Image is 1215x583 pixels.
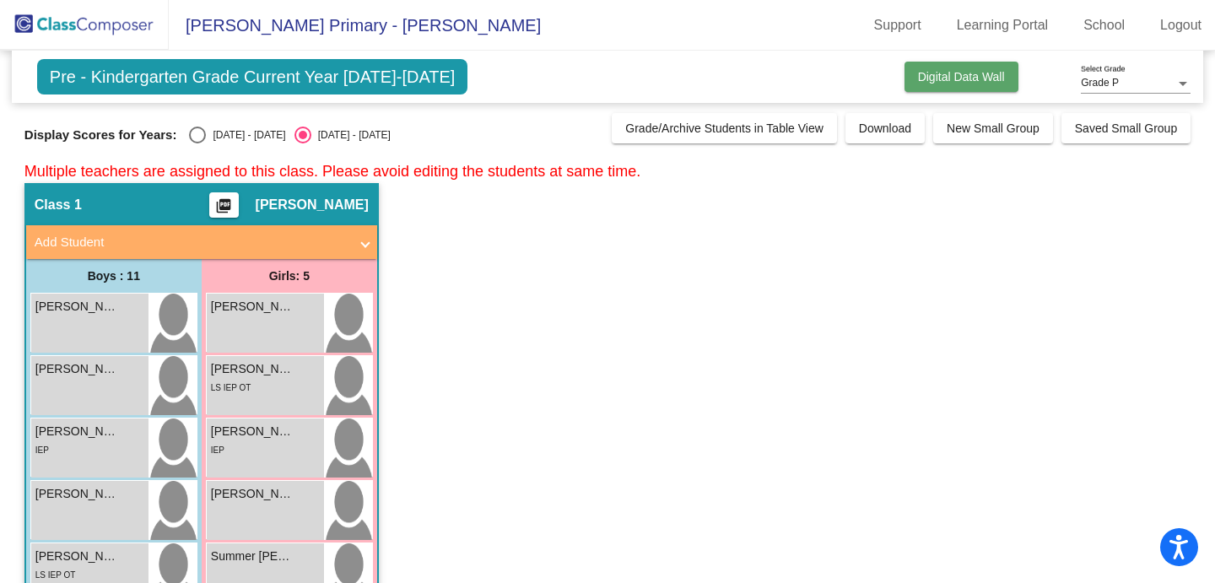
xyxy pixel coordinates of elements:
[256,197,369,213] span: [PERSON_NAME]
[26,259,202,293] div: Boys : 11
[35,423,120,440] span: [PERSON_NAME]
[35,485,120,503] span: [PERSON_NAME]
[202,259,377,293] div: Girls: 5
[211,445,224,455] span: IEP
[211,423,295,440] span: [PERSON_NAME]
[35,570,76,580] span: LS IEP OT
[35,197,82,213] span: Class 1
[211,485,295,503] span: [PERSON_NAME]
[918,70,1005,84] span: Digital Data Wall
[904,62,1018,92] button: Digital Data Wall
[24,127,177,143] span: Display Scores for Years:
[933,113,1053,143] button: New Small Group
[213,197,234,221] mat-icon: picture_as_pdf
[206,127,285,143] div: [DATE] - [DATE]
[35,548,120,565] span: [PERSON_NAME]
[947,121,1039,135] span: New Small Group
[612,113,837,143] button: Grade/Archive Students in Table View
[1070,12,1138,39] a: School
[169,12,541,39] span: [PERSON_NAME] Primary - [PERSON_NAME]
[1061,113,1191,143] button: Saved Small Group
[943,12,1062,39] a: Learning Portal
[37,59,468,94] span: Pre - Kindergarten Grade Current Year [DATE]-[DATE]
[1081,77,1119,89] span: Grade P
[845,113,925,143] button: Download
[861,12,935,39] a: Support
[1075,121,1177,135] span: Saved Small Group
[211,298,295,316] span: [PERSON_NAME]
[211,383,251,392] span: LS IEP OT
[189,127,390,143] mat-radio-group: Select an option
[35,360,120,378] span: [PERSON_NAME]
[211,360,295,378] span: [PERSON_NAME]
[211,548,295,565] span: Summer [PERSON_NAME]
[1147,12,1215,39] a: Logout
[35,233,348,252] mat-panel-title: Add Student
[35,445,49,455] span: IEP
[35,298,120,316] span: [PERSON_NAME]
[26,225,377,259] mat-expansion-panel-header: Add Student
[24,163,640,180] span: Multiple teachers are assigned to this class. Please avoid editing the students at same time.
[625,121,823,135] span: Grade/Archive Students in Table View
[311,127,391,143] div: [DATE] - [DATE]
[859,121,911,135] span: Download
[209,192,239,218] button: Print Students Details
